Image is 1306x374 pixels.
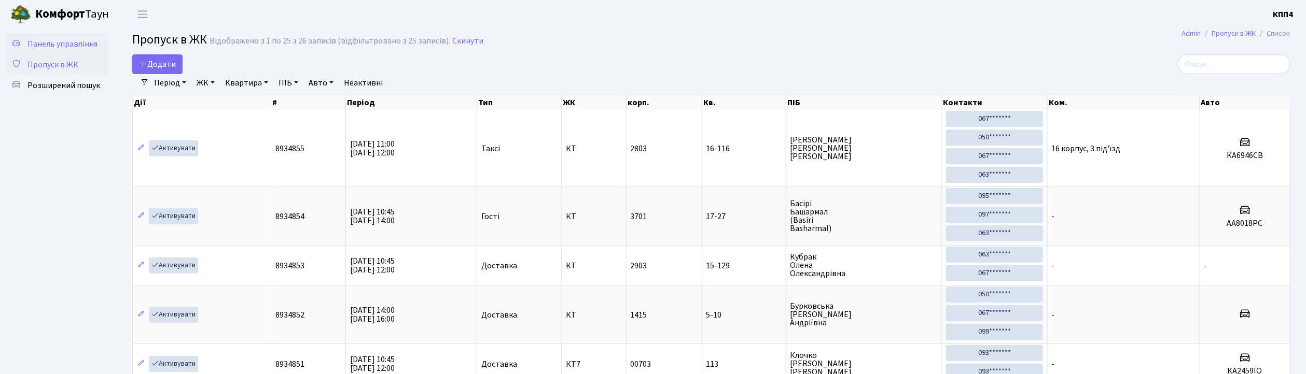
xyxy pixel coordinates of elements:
[149,307,198,323] a: Активувати
[1204,260,1207,271] span: -
[350,206,395,226] span: [DATE] 10:45 [DATE] 14:00
[1204,219,1286,228] h5: АА8018РС
[5,75,109,96] a: Розширений пошук
[133,95,271,110] th: Дії
[566,262,622,270] span: КТ
[346,95,477,110] th: Період
[706,311,782,319] span: 5-10
[1273,9,1294,20] b: КПП4
[192,74,219,92] a: ЖК
[350,354,395,374] span: [DATE] 10:45 [DATE] 12:00
[221,74,272,92] a: Квартира
[1166,23,1306,45] nav: breadcrumb
[139,59,176,70] span: Додати
[631,260,647,271] span: 2903
[631,211,647,222] span: 3701
[27,38,98,50] span: Панель управління
[702,95,786,110] th: Кв.
[1212,28,1256,39] a: Пропуск в ЖК
[1182,28,1201,39] a: Admin
[149,257,198,274] a: Активувати
[790,253,938,278] span: Кубрак Олена Олександрівна
[1200,95,1291,110] th: Авто
[5,34,109,54] a: Панель управління
[566,360,622,368] span: КТ7
[1256,28,1290,39] li: Список
[10,4,31,25] img: logo.png
[631,358,651,370] span: 00703
[1204,151,1286,161] h5: КА6946СВ
[790,199,938,233] span: Басірі Башармал (Basiri Basharmal)
[275,260,304,271] span: 8934853
[481,212,499,221] span: Гості
[304,74,338,92] a: Авто
[149,140,198,156] a: Активувати
[271,95,346,110] th: #
[562,95,627,110] th: ЖК
[566,212,622,221] span: КТ
[27,59,78,70] span: Пропуск в ЖК
[149,356,198,372] a: Активувати
[790,302,938,327] span: Бурковська [PERSON_NAME] Андріївна
[35,6,109,23] span: Таун
[790,136,938,161] span: [PERSON_NAME] [PERSON_NAME] [PERSON_NAME]
[1052,143,1121,154] span: 16 корпус, 3 під'їзд
[706,262,782,270] span: 15-129
[631,143,647,154] span: 2803
[481,145,500,153] span: Таксі
[1178,54,1290,74] input: Пошук...
[210,36,450,46] div: Відображено з 1 по 25 з 26 записів (відфільтровано з 25 записів).
[452,36,483,46] a: Скинути
[275,358,304,370] span: 8934851
[706,212,782,221] span: 17-27
[566,311,622,319] span: КТ
[350,255,395,276] span: [DATE] 10:45 [DATE] 12:00
[150,74,190,92] a: Період
[631,309,647,321] span: 1415
[27,80,100,91] span: Розширений пошук
[627,95,702,110] th: корп.
[1052,309,1055,321] span: -
[275,211,304,222] span: 8934854
[1052,211,1055,222] span: -
[350,138,395,159] span: [DATE] 11:00 [DATE] 12:00
[942,95,1048,110] th: Контакти
[350,305,395,325] span: [DATE] 14:00 [DATE] 16:00
[340,74,387,92] a: Неактивні
[706,360,782,368] span: 113
[481,311,517,319] span: Доставка
[149,208,198,224] a: Активувати
[481,360,517,368] span: Доставка
[706,145,782,153] span: 16-116
[1048,95,1200,110] th: Ком.
[1052,358,1055,370] span: -
[275,143,304,154] span: 8934855
[35,6,85,22] b: Комфорт
[1273,8,1294,21] a: КПП4
[481,262,517,270] span: Доставка
[130,6,156,23] button: Переключити навігацію
[132,54,183,74] a: Додати
[566,145,622,153] span: КТ
[274,74,302,92] a: ПІБ
[786,95,942,110] th: ПІБ
[477,95,562,110] th: Тип
[275,309,304,321] span: 8934852
[1052,260,1055,271] span: -
[132,31,207,49] span: Пропуск в ЖК
[5,54,109,75] a: Пропуск в ЖК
